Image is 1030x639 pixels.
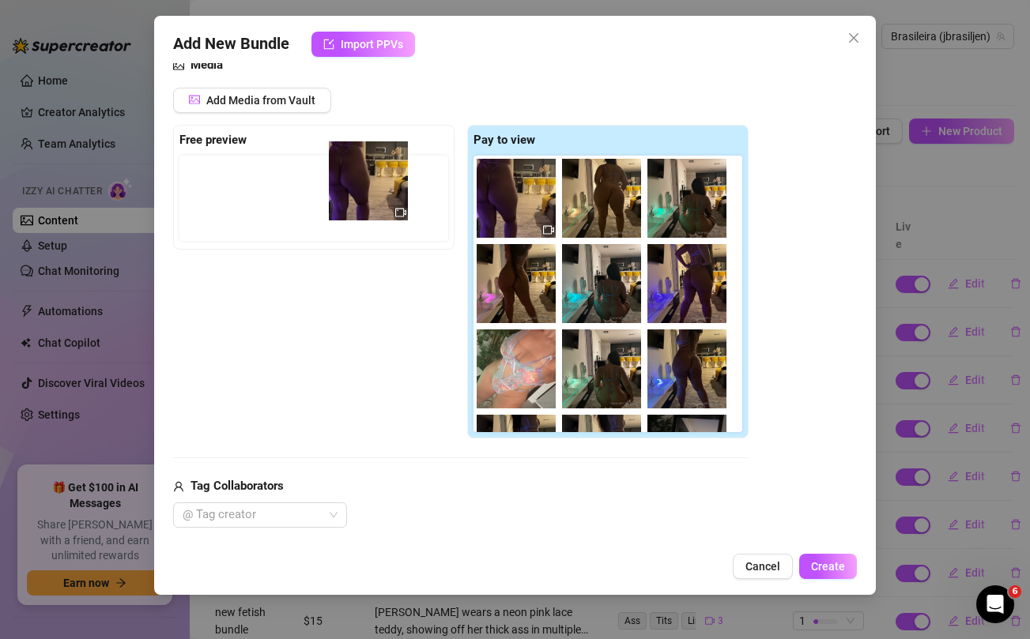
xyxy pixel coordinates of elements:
strong: Pay to view [473,133,535,147]
span: Import PPVs [341,38,403,51]
span: Cancel [745,560,780,573]
strong: Tag Collaborators [191,479,284,493]
button: Create [799,554,857,579]
span: close [847,32,860,44]
button: Close [841,25,866,51]
strong: Media [191,58,223,72]
span: picture [189,94,200,105]
span: Close [841,32,866,44]
span: import [323,39,334,50]
button: Add Media from Vault [173,88,331,113]
iframe: Intercom live chat [976,585,1014,623]
button: Cancel [733,554,793,579]
button: Import PPVs [311,32,415,57]
span: 6 [1009,585,1021,598]
span: Add New Bundle [173,32,289,57]
span: picture [173,56,184,75]
span: user [173,477,184,496]
strong: Free preview [179,133,247,147]
span: Add Media from Vault [206,94,315,107]
span: Create [811,560,845,573]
